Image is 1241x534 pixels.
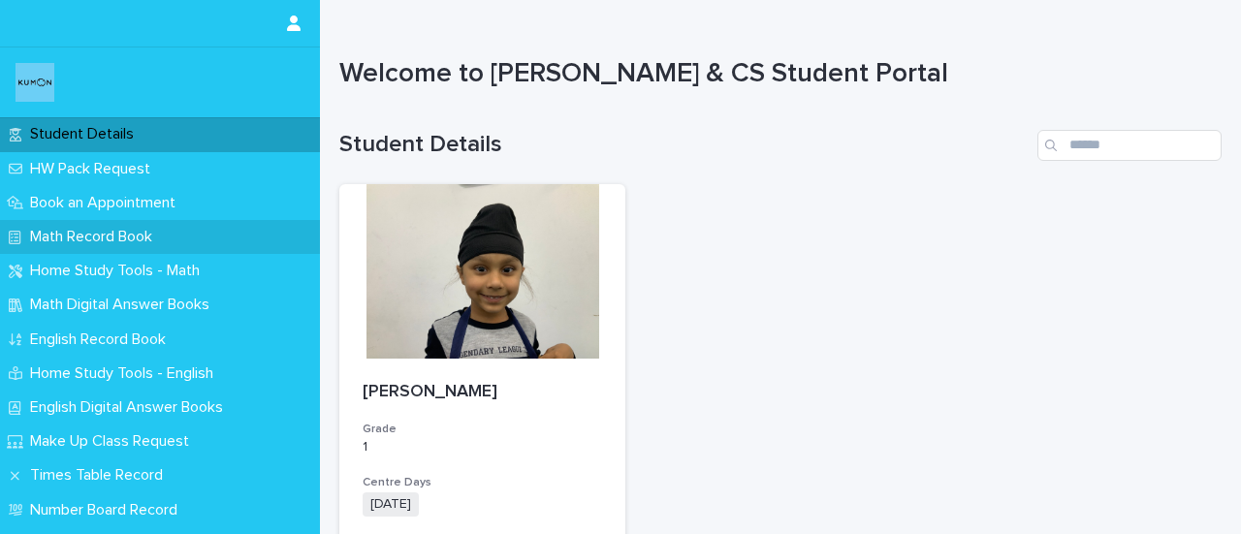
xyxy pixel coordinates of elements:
[22,501,193,519] p: Number Board Record
[22,432,205,451] p: Make Up Class Request
[339,58,1207,91] h1: Welcome to [PERSON_NAME] & CS Student Portal
[363,439,602,455] p: 1
[22,125,149,143] p: Student Details
[22,228,168,246] p: Math Record Book
[22,194,191,212] p: Book an Appointment
[22,364,229,383] p: Home Study Tools - English
[16,63,54,102] img: o6XkwfS7S2qhyeB9lxyF
[22,398,239,417] p: English Digital Answer Books
[363,422,602,437] h3: Grade
[339,131,1030,159] h1: Student Details
[363,492,419,517] span: [DATE]
[1037,130,1222,161] input: Search
[22,262,215,280] p: Home Study Tools - Math
[22,296,225,314] p: Math Digital Answer Books
[363,382,602,403] p: [PERSON_NAME]
[22,160,166,178] p: HW Pack Request
[22,330,181,349] p: English Record Book
[363,475,602,490] h3: Centre Days
[22,466,178,485] p: Times Table Record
